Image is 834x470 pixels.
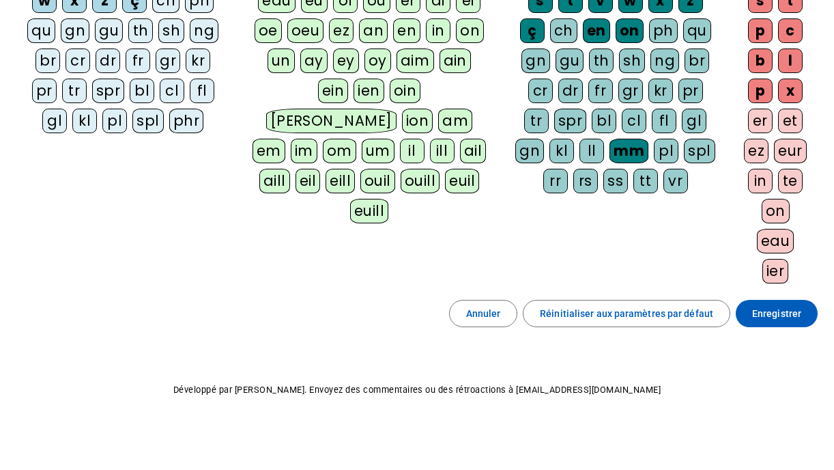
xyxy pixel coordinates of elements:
[748,49,773,73] div: b
[579,139,604,163] div: ll
[650,49,679,73] div: ng
[333,49,359,73] div: ey
[259,169,290,193] div: aill
[160,79,184,103] div: cl
[523,300,730,327] button: Réinitialiser aux paramètres par défaut
[460,139,487,163] div: ail
[362,139,394,163] div: um
[558,79,583,103] div: dr
[778,18,803,43] div: c
[762,199,790,223] div: on
[684,139,715,163] div: spl
[736,300,818,327] button: Enregistrer
[589,49,614,73] div: th
[778,169,803,193] div: te
[550,18,577,43] div: ch
[748,169,773,193] div: in
[400,139,425,163] div: il
[778,49,803,73] div: l
[291,139,317,163] div: im
[616,18,644,43] div: on
[445,169,479,193] div: euil
[426,18,450,43] div: in
[757,229,794,253] div: eau
[11,382,823,398] p: Développé par [PERSON_NAME]. Envoyez des commentaires ou des rétroactions à [EMAIL_ADDRESS][DOMAI...
[524,109,549,133] div: tr
[130,79,154,103] div: bl
[618,79,643,103] div: gr
[132,109,164,133] div: spl
[401,169,440,193] div: ouill
[652,109,676,133] div: fl
[253,139,285,163] div: em
[622,109,646,133] div: cl
[158,18,184,43] div: sh
[390,79,421,103] div: oin
[748,79,773,103] div: p
[748,18,773,43] div: p
[683,18,711,43] div: qu
[62,79,87,103] div: tr
[449,300,518,327] button: Annuler
[633,169,658,193] div: tt
[266,109,397,133] div: [PERSON_NAME]
[654,139,678,163] div: pl
[515,139,544,163] div: gn
[190,79,214,103] div: fl
[35,49,60,73] div: br
[27,18,55,43] div: qu
[649,18,678,43] div: ph
[520,18,545,43] div: ç
[323,139,356,163] div: om
[603,169,628,193] div: ss
[186,49,210,73] div: kr
[762,259,789,284] div: ier
[583,18,610,43] div: en
[72,109,97,133] div: kl
[440,49,472,73] div: ain
[32,79,57,103] div: pr
[128,18,153,43] div: th
[540,305,713,322] span: Réinitialiser aux paramètres par défaut
[430,139,455,163] div: ill
[287,18,324,43] div: oeu
[573,169,598,193] div: rs
[169,109,204,133] div: phr
[329,18,354,43] div: ez
[354,79,384,103] div: ien
[190,18,218,43] div: ng
[543,169,568,193] div: rr
[359,18,388,43] div: an
[126,49,150,73] div: fr
[778,79,803,103] div: x
[95,18,123,43] div: gu
[682,109,706,133] div: gl
[326,169,355,193] div: eill
[648,79,673,103] div: kr
[592,109,616,133] div: bl
[102,109,127,133] div: pl
[744,139,768,163] div: ez
[393,18,420,43] div: en
[360,169,395,193] div: ouil
[678,79,703,103] div: pr
[774,139,807,163] div: eur
[554,109,587,133] div: spr
[556,49,584,73] div: gu
[364,49,391,73] div: oy
[397,49,434,73] div: aim
[685,49,709,73] div: br
[521,49,550,73] div: gn
[61,18,89,43] div: gn
[752,305,801,322] span: Enregistrer
[528,79,553,103] div: cr
[466,305,501,322] span: Annuler
[42,109,67,133] div: gl
[402,109,433,133] div: ion
[92,79,125,103] div: spr
[156,49,180,73] div: gr
[456,18,484,43] div: on
[255,18,282,43] div: oe
[609,139,648,163] div: mm
[588,79,613,103] div: fr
